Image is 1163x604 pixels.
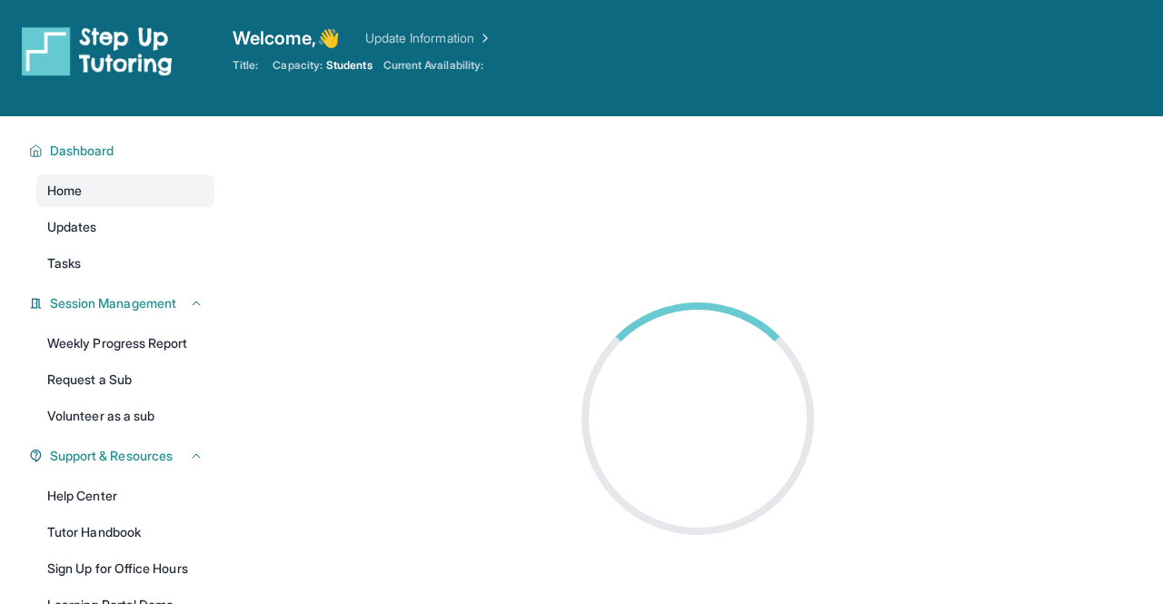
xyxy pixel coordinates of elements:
[50,447,173,465] span: Support & Resources
[36,174,214,207] a: Home
[43,294,204,312] button: Session Management
[233,58,258,73] span: Title:
[233,25,340,51] span: Welcome, 👋
[36,327,214,360] a: Weekly Progress Report
[36,363,214,396] a: Request a Sub
[50,142,114,160] span: Dashboard
[50,294,176,312] span: Session Management
[383,58,483,73] span: Current Availability:
[43,447,204,465] button: Support & Resources
[22,25,173,76] img: logo
[326,58,373,73] span: Students
[47,218,97,236] span: Updates
[36,552,214,585] a: Sign Up for Office Hours
[43,142,204,160] button: Dashboard
[36,516,214,549] a: Tutor Handbook
[36,211,214,243] a: Updates
[273,58,323,73] span: Capacity:
[47,254,81,272] span: Tasks
[474,29,492,47] img: Chevron Right
[36,247,214,280] a: Tasks
[36,400,214,432] a: Volunteer as a sub
[365,29,492,47] a: Update Information
[36,480,214,512] a: Help Center
[47,182,82,200] span: Home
